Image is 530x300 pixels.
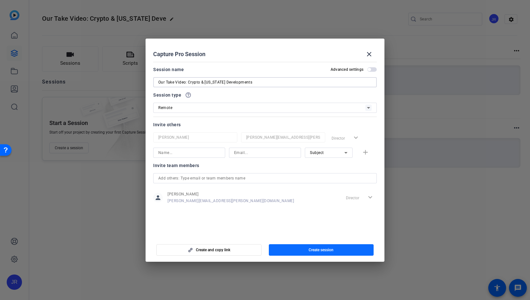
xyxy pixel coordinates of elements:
mat-icon: person [153,193,163,202]
div: Invite team members [153,162,377,169]
div: Session name [153,66,184,73]
input: Email... [246,134,320,141]
input: Name... [158,134,232,141]
h2: Advanced settings [331,67,363,72]
mat-icon: help_outline [185,92,191,98]
div: Invite others [153,121,377,128]
input: Email... [234,149,296,157]
span: Create session [309,247,333,252]
span: Create and copy link [196,247,230,252]
input: Name... [158,149,220,157]
input: Add others: Type email or team members name [158,174,372,182]
span: [PERSON_NAME][EMAIL_ADDRESS][PERSON_NAME][DOMAIN_NAME] [168,198,294,203]
mat-icon: close [365,50,373,58]
div: Capture Pro Session [153,47,377,62]
span: Session type [153,91,181,99]
span: [PERSON_NAME] [168,192,294,197]
button: Create session [269,244,374,256]
button: Create and copy link [156,244,261,256]
span: Subject [310,150,324,155]
input: Enter Session Name [158,78,372,86]
span: Remote [158,106,172,110]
